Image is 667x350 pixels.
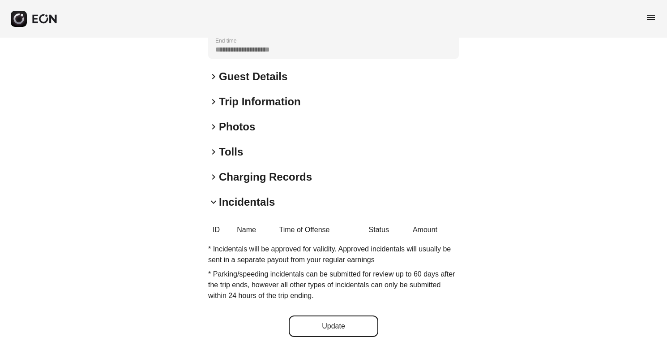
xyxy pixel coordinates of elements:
[208,96,219,107] span: keyboard_arrow_right
[232,220,274,240] th: Name
[364,220,408,240] th: Status
[275,220,364,240] th: Time of Offense
[219,145,243,159] h2: Tolls
[208,121,219,132] span: keyboard_arrow_right
[208,172,219,182] span: keyboard_arrow_right
[289,315,378,337] button: Update
[208,220,232,240] th: ID
[208,147,219,157] span: keyboard_arrow_right
[219,69,287,84] h2: Guest Details
[208,71,219,82] span: keyboard_arrow_right
[208,244,459,265] p: * Incidentals will be approved for validity. Approved incidentals will usually be sent in a separ...
[408,220,459,240] th: Amount
[219,120,255,134] h2: Photos
[208,197,219,207] span: keyboard_arrow_down
[219,95,301,109] h2: Trip Information
[208,269,459,301] p: * Parking/speeding incidentals can be submitted for review up to 60 days after the trip ends, how...
[219,195,275,209] h2: Incidentals
[646,12,656,23] span: menu
[219,170,312,184] h2: Charging Records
